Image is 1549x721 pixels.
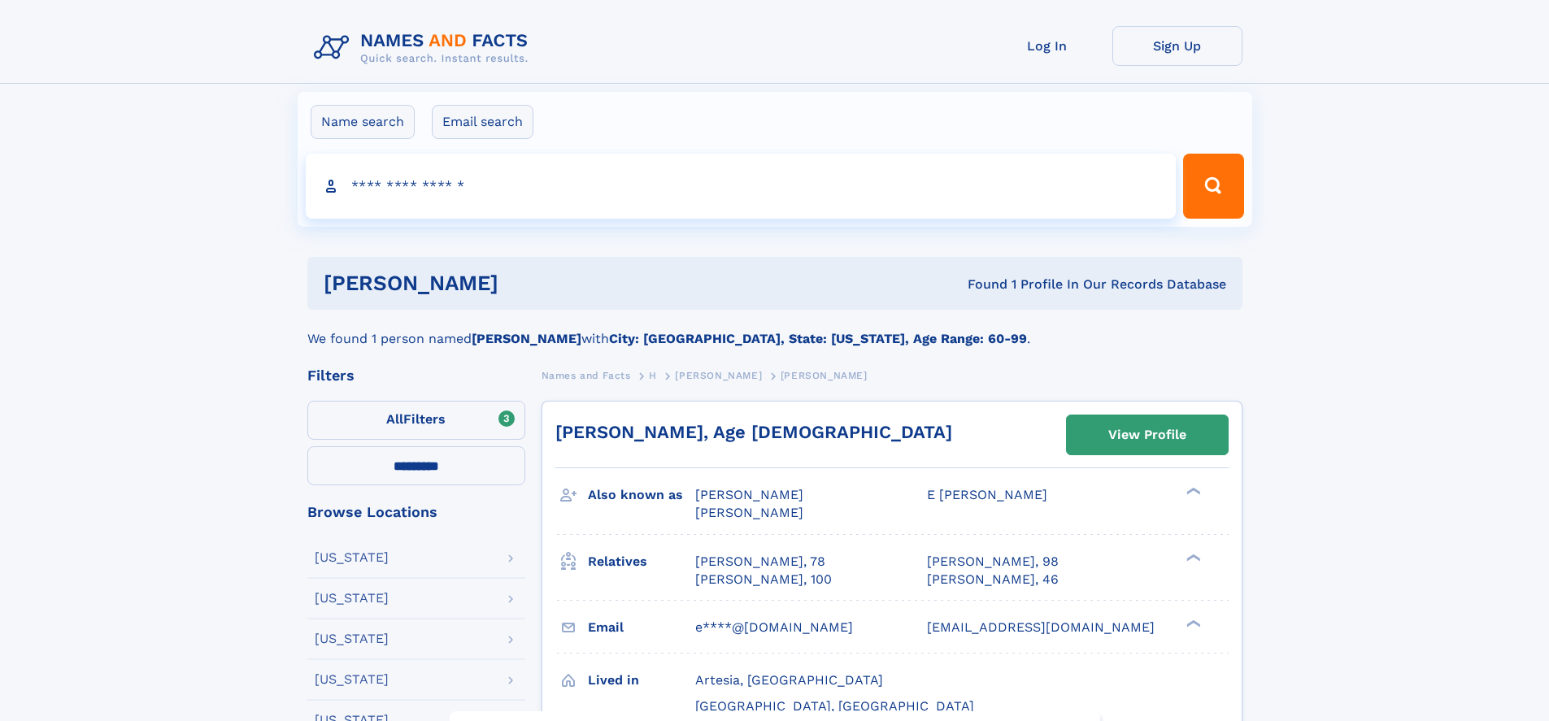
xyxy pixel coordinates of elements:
[649,365,657,385] a: H
[542,365,631,385] a: Names and Facts
[315,673,389,686] div: [US_STATE]
[307,26,542,70] img: Logo Names and Facts
[675,370,762,381] span: [PERSON_NAME]
[307,310,1242,349] div: We found 1 person named with .
[307,505,525,519] div: Browse Locations
[695,487,803,502] span: [PERSON_NAME]
[927,619,1155,635] span: [EMAIL_ADDRESS][DOMAIN_NAME]
[588,667,695,694] h3: Lived in
[472,331,581,346] b: [PERSON_NAME]
[609,331,1027,346] b: City: [GEOGRAPHIC_DATA], State: [US_STATE], Age Range: 60-99
[781,370,868,381] span: [PERSON_NAME]
[588,481,695,509] h3: Also known as
[324,273,733,293] h1: [PERSON_NAME]
[695,571,832,589] a: [PERSON_NAME], 100
[307,368,525,383] div: Filters
[315,592,389,605] div: [US_STATE]
[315,551,389,564] div: [US_STATE]
[1182,486,1202,497] div: ❯
[432,105,533,139] label: Email search
[675,365,762,385] a: [PERSON_NAME]
[588,614,695,641] h3: Email
[306,154,1177,219] input: search input
[386,411,403,427] span: All
[1182,618,1202,628] div: ❯
[315,632,389,645] div: [US_STATE]
[555,422,952,442] a: [PERSON_NAME], Age [DEMOGRAPHIC_DATA]
[1067,415,1228,454] a: View Profile
[695,672,883,688] span: Artesia, [GEOGRAPHIC_DATA]
[927,553,1059,571] a: [PERSON_NAME], 98
[649,370,657,381] span: H
[695,698,974,714] span: [GEOGRAPHIC_DATA], [GEOGRAPHIC_DATA]
[1182,552,1202,562] div: ❯
[311,105,415,139] label: Name search
[695,505,803,520] span: [PERSON_NAME]
[1112,26,1242,66] a: Sign Up
[733,276,1226,293] div: Found 1 Profile In Our Records Database
[1108,416,1186,454] div: View Profile
[982,26,1112,66] a: Log In
[307,401,525,440] label: Filters
[588,548,695,575] h3: Relatives
[695,553,825,571] a: [PERSON_NAME], 78
[927,571,1059,589] a: [PERSON_NAME], 46
[1183,154,1243,219] button: Search Button
[927,487,1047,502] span: E [PERSON_NAME]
